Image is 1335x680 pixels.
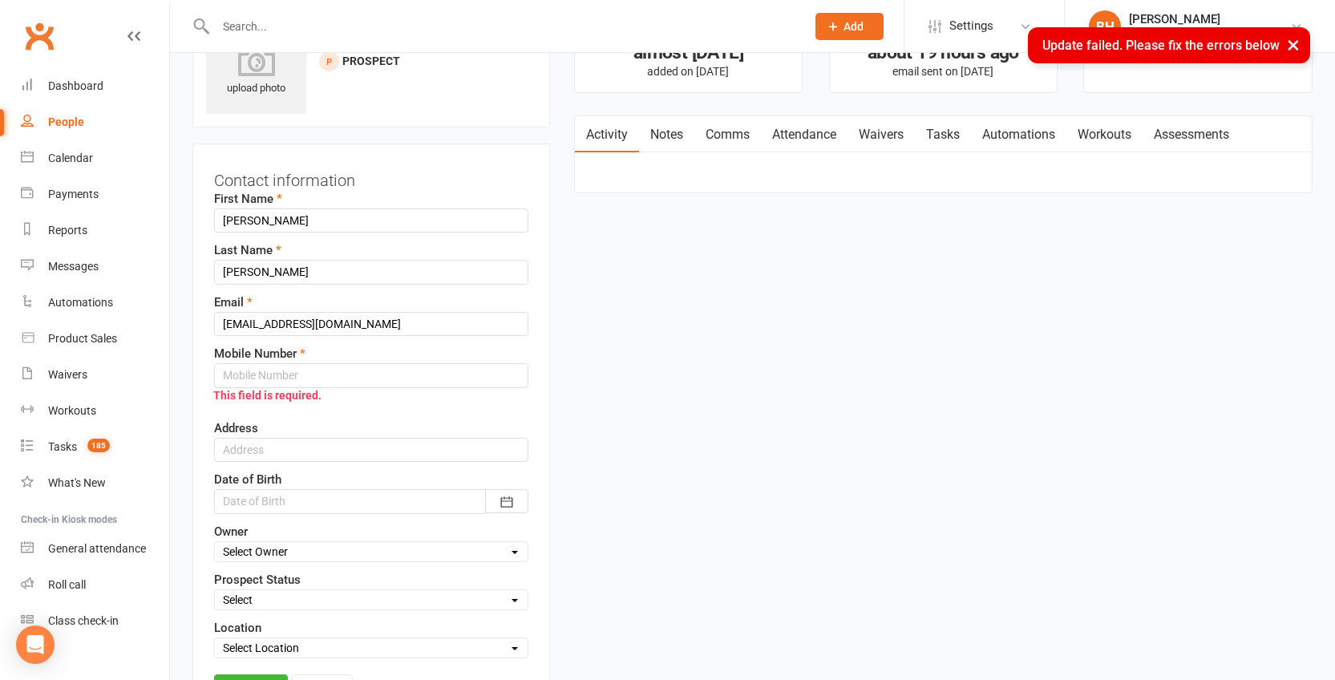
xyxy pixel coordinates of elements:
a: Messages [21,249,169,285]
button: Add [815,13,884,40]
div: Calendar [48,152,93,164]
a: Roll call [21,567,169,603]
a: Class kiosk mode [21,603,169,639]
div: BH [1089,10,1121,42]
a: People [21,104,169,140]
a: Automations [21,285,169,321]
a: Waivers [848,116,915,153]
a: Comms [694,116,761,153]
input: Last Name [214,260,528,284]
a: General attendance kiosk mode [21,531,169,567]
label: Location [214,618,261,637]
span: Settings [949,8,993,44]
a: Reports [21,212,169,249]
a: Assessments [1143,116,1240,153]
div: upload photo [206,44,306,97]
span: 185 [87,439,110,452]
a: Calendar [21,140,169,176]
div: Dashboard [48,79,103,92]
a: Product Sales [21,321,169,357]
div: Workouts [48,404,96,417]
a: Activity [575,116,639,153]
a: Tasks 185 [21,429,169,465]
label: Email [214,293,253,312]
div: Waivers [48,368,87,381]
a: What's New [21,465,169,501]
div: Roll call [48,578,86,591]
div: Open Intercom Messenger [16,625,55,664]
div: [PERSON_NAME] [1129,12,1290,26]
a: Attendance [761,116,848,153]
div: Reports [48,224,87,237]
label: Mobile Number [214,344,305,363]
p: email sent on [DATE] [844,65,1043,78]
a: Workouts [21,393,169,429]
label: Last Name [214,241,281,260]
a: Waivers [21,357,169,393]
div: Product Sales [48,332,117,345]
a: Notes [639,116,694,153]
div: Automations [48,296,113,309]
label: First Name [214,189,282,208]
a: Automations [971,116,1066,153]
div: This field is required. [198,380,528,411]
input: Search... [211,15,795,38]
label: Address [214,419,258,438]
button: × [1279,27,1308,62]
div: Class check-in [48,614,119,627]
div: General attendance [48,542,146,555]
a: Clubworx [19,16,59,56]
input: Address [214,438,528,462]
p: added on [DATE] [589,65,788,78]
div: Beyond Transformation Burleigh [1129,26,1290,41]
h3: Contact information [214,165,528,189]
label: Owner [214,522,248,541]
a: Dashboard [21,68,169,104]
div: People [48,115,84,128]
input: Email [214,312,528,336]
div: Payments [48,188,99,200]
div: Messages [48,260,99,273]
div: Tasks [48,440,77,453]
label: Prospect Status [214,570,301,589]
input: First Name [214,208,528,233]
input: Mobile Number [214,363,528,387]
div: Update failed. Please fix the errors below [1028,27,1310,63]
label: Date of Birth [214,470,281,489]
span: Add [843,20,864,33]
a: Payments [21,176,169,212]
div: What's New [48,476,106,489]
a: Tasks [915,116,971,153]
a: Workouts [1066,116,1143,153]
